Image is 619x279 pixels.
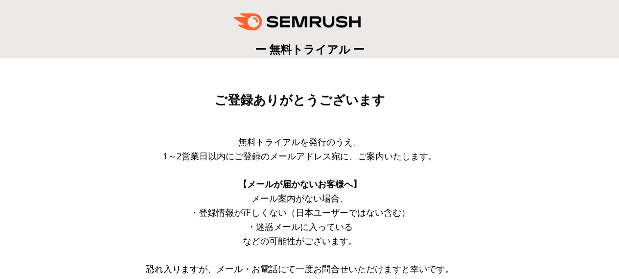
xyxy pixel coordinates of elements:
[238,178,362,190] span: 【メールが届かないお客様へ】
[146,263,454,275] span: 恐れ入りますが、メール・お電話にて一度お問合せいただけますと幸いです。
[255,41,365,57] span: ー 無料トライアル ー
[243,235,357,247] span: などの可能性がございます。
[214,93,385,107] span: ご登録ありがとうございます
[238,136,362,148] span: 無料トライアルを発行のうえ、
[252,192,348,204] span: メール案内がない場合、
[247,221,353,232] span: ・迷惑メールに入っている
[190,206,410,218] span: ・登録情報が正しくない（日本ユーザーではない含む）
[163,150,437,162] span: 1～2営業日以内にご登録のメールアドレス宛に、ご案内いたします。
